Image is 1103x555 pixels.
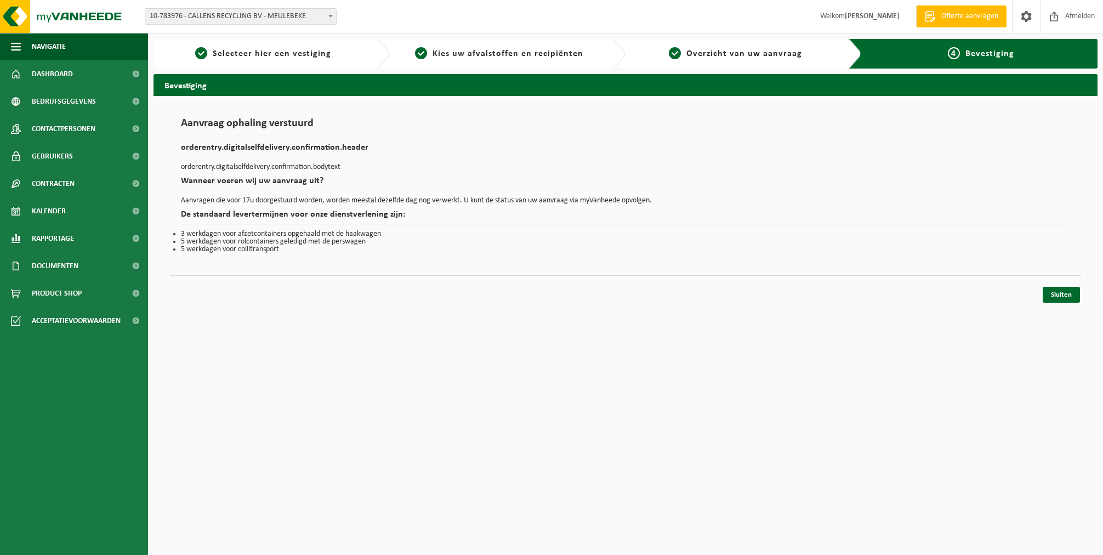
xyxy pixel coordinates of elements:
li: 5 werkdagen voor rolcontainers geledigd met de perswagen [181,238,1070,246]
span: Offerte aanvragen [939,11,1001,22]
li: 3 werkdagen voor afzetcontainers opgehaald met de haakwagen [181,230,1070,238]
a: Sluiten [1043,287,1080,303]
span: 10-783976 - CALLENS RECYCLING BV - MEULEBEKE [145,8,337,25]
span: Contactpersonen [32,115,95,143]
strong: [PERSON_NAME] [845,12,900,20]
span: Documenten [32,252,78,280]
span: Dashboard [32,60,73,88]
span: Rapportage [32,225,74,252]
span: 2 [415,47,427,59]
span: Kalender [32,197,66,225]
p: Aanvragen die voor 17u doorgestuurd worden, worden meestal dezelfde dag nog verwerkt. U kunt de s... [181,197,1070,205]
a: 1Selecteer hier een vestiging [159,47,368,60]
li: 5 werkdagen voor collitransport [181,246,1070,253]
span: Contracten [32,170,75,197]
h2: De standaard levertermijnen voor onze dienstverlening zijn: [181,210,1070,225]
a: 2Kies uw afvalstoffen en recipiënten [395,47,604,60]
span: Product Shop [32,280,82,307]
h2: Wanneer voeren wij uw aanvraag uit? [181,177,1070,191]
span: 10-783976 - CALLENS RECYCLING BV - MEULEBEKE [145,9,336,24]
span: Overzicht van uw aanvraag [686,49,802,58]
span: 3 [669,47,681,59]
span: Selecteer hier een vestiging [213,49,331,58]
span: Kies uw afvalstoffen en recipiënten [433,49,583,58]
span: Acceptatievoorwaarden [32,307,121,335]
a: 3Overzicht van uw aanvraag [631,47,840,60]
p: orderentry.digitalselfdelivery.confirmation.bodytext [181,163,1070,171]
span: Navigatie [32,33,66,60]
span: Bevestiging [965,49,1014,58]
span: Gebruikers [32,143,73,170]
span: Bedrijfsgegevens [32,88,96,115]
h2: Bevestiging [153,74,1098,95]
h1: Aanvraag ophaling verstuurd [181,118,1070,135]
h2: orderentry.digitalselfdelivery.confirmation.header [181,143,1070,158]
span: 1 [195,47,207,59]
span: 4 [948,47,960,59]
a: Offerte aanvragen [916,5,1007,27]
